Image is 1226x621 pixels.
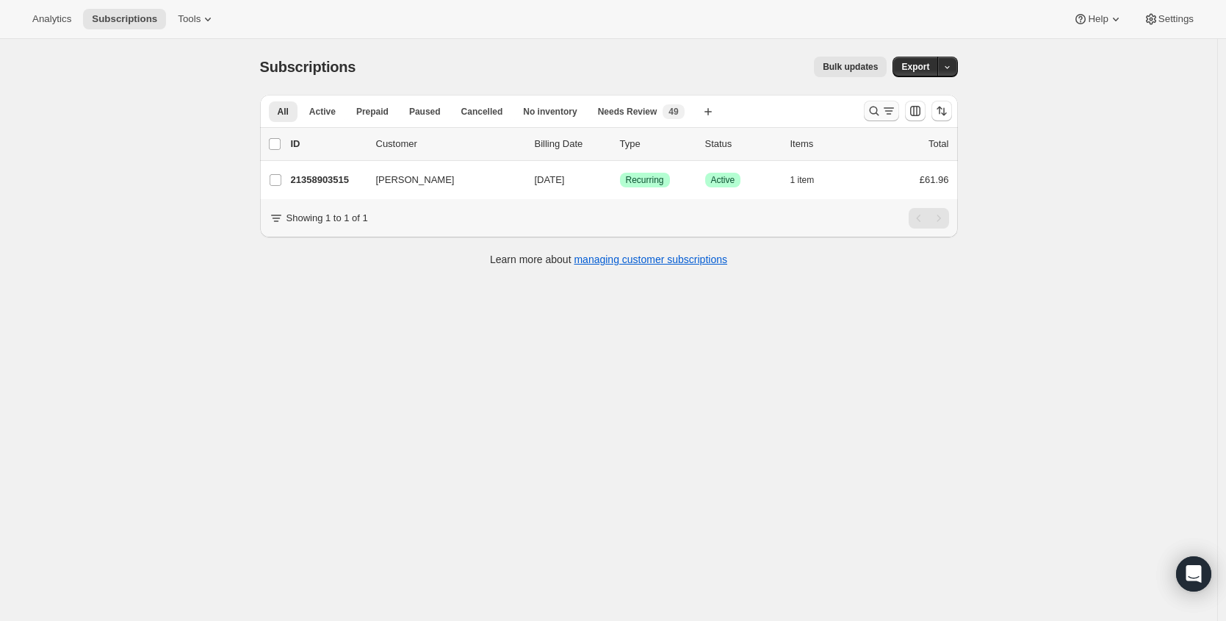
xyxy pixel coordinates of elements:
[376,173,455,187] span: [PERSON_NAME]
[1176,556,1211,592] div: Open Intercom Messenger
[291,173,364,187] p: 21358903515
[535,137,608,151] p: Billing Date
[523,106,577,118] span: No inventory
[909,208,949,229] nav: Pagination
[928,137,948,151] p: Total
[461,106,503,118] span: Cancelled
[1158,13,1194,25] span: Settings
[1064,9,1131,29] button: Help
[178,13,201,25] span: Tools
[574,254,727,265] a: managing customer subscriptions
[1088,13,1108,25] span: Help
[260,59,356,75] span: Subscriptions
[668,106,678,118] span: 49
[711,174,735,186] span: Active
[893,57,938,77] button: Export
[286,211,368,226] p: Showing 1 to 1 of 1
[278,106,289,118] span: All
[83,9,166,29] button: Subscriptions
[920,174,949,185] span: £61.96
[626,174,664,186] span: Recurring
[490,252,727,267] p: Learn more about
[696,101,720,122] button: Create new view
[864,101,899,121] button: Search and filter results
[291,137,949,151] div: IDCustomerBilling DateTypeStatusItemsTotal
[790,174,815,186] span: 1 item
[814,57,887,77] button: Bulk updates
[598,106,657,118] span: Needs Review
[705,137,779,151] p: Status
[823,61,878,73] span: Bulk updates
[376,137,523,151] p: Customer
[1135,9,1202,29] button: Settings
[901,61,929,73] span: Export
[367,168,514,192] button: [PERSON_NAME]
[32,13,71,25] span: Analytics
[905,101,926,121] button: Customize table column order and visibility
[409,106,441,118] span: Paused
[24,9,80,29] button: Analytics
[356,106,389,118] span: Prepaid
[790,137,864,151] div: Items
[309,106,336,118] span: Active
[620,137,693,151] div: Type
[291,137,364,151] p: ID
[790,170,831,190] button: 1 item
[92,13,157,25] span: Subscriptions
[931,101,952,121] button: Sort the results
[169,9,224,29] button: Tools
[291,170,949,190] div: 21358903515[PERSON_NAME][DATE]SuccessRecurringSuccessActive1 item£61.96
[535,174,565,185] span: [DATE]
